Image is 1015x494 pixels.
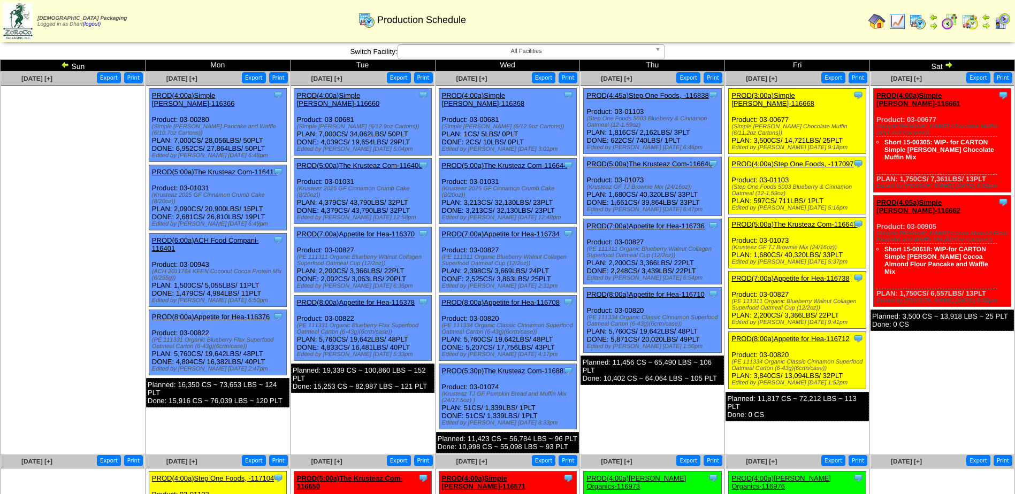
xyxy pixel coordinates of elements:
div: Product: 03-00827 PLAN: 2,398CS / 3,669LBS / 24PLT DONE: 2,525CS / 3,863LBS / 25PLT [439,227,576,292]
a: PROD(4:45a)Step One Foods, -116838 [586,91,708,99]
div: (Simple [PERSON_NAME] Chocolate Muffin (6/11.2oz Cartons)) [731,124,866,136]
div: (Krusteaz GF TJ Brownie Mix (24/16oz)) [586,184,721,190]
div: Edited by [PERSON_NAME] [DATE] 1:50pm [586,343,721,350]
div: Edited by [PERSON_NAME] [DATE] 3:01pm [442,146,576,152]
div: Product: 03-00943 PLAN: 1,500CS / 5,055LBS / 11PLT DONE: 1,479CS / 4,984LBS / 11PLT [149,234,286,307]
img: calendarcustomer.gif [994,13,1011,30]
img: home.gif [868,13,886,30]
img: Tooltip [273,311,284,322]
button: Print [559,72,577,83]
div: Product: 03-00827 PLAN: 2,200CS / 3,366LBS / 22PLT [729,272,866,329]
td: Wed [435,60,580,72]
button: Print [124,455,143,466]
div: Edited by [PERSON_NAME] [DATE] 6:52pm [876,297,1011,304]
img: arrowleft.gif [61,60,70,69]
div: (PE 111311 Organic Blueberry Walnut Collagen Superfood Oatmeal Cup (12/2oz)) [731,298,866,311]
button: Export [532,72,556,83]
button: Print [849,72,867,83]
a: PROD(4:00a)Step One Foods, -117097 [731,160,853,168]
a: PROD(7:00a)Appetite for Hea-116738 [731,274,849,282]
div: Product: 03-01074 PLAN: 51CS / 1,339LBS / 1PLT DONE: 51CS / 1,339LBS / 1PLT [439,364,576,429]
button: Export [966,72,990,83]
a: [DATE] [+] [21,75,52,82]
div: (PE 111331 Organic Blueberry Flax Superfood Oatmeal Carton (6-43g)(6crtn/case)) [297,322,431,335]
button: Print [414,455,433,466]
div: (Krusteaz GF TJ Brownie Mix (24/16oz)) [731,244,866,251]
img: arrowleft.gif [982,13,990,21]
button: Print [704,72,722,83]
div: Edited by [PERSON_NAME] [DATE] 8:33pm [442,420,576,426]
img: arrowright.gif [944,60,953,69]
img: zoroco-logo-small.webp [3,3,33,39]
img: arrowright.gif [929,21,938,30]
button: Print [124,72,143,83]
div: (PE 111311 Organic Blueberry Walnut Collagen Superfood Oatmeal Cup (12/2oz)) [586,246,721,259]
div: Product: 03-00820 PLAN: 3,840CS / 13,094LBS / 32PLT [729,332,866,389]
div: Edited by [PERSON_NAME] [DATE] 6:46pm [586,144,721,151]
a: Short 15-00305: WIP- for CARTON Simple [PERSON_NAME] Chocolate Muffin Mix [884,138,994,161]
div: Edited by [PERSON_NAME] [DATE] 6:47pm [586,206,721,213]
img: Tooltip [418,90,429,101]
a: [DATE] [+] [746,75,777,82]
a: (logout) [83,21,101,27]
a: [DATE] [+] [456,75,487,82]
img: Tooltip [563,160,574,171]
a: Short 15-00618: WIP-for CARTON Simple [PERSON_NAME] Cocoa Almond Flour Pancake and Waffle Mix [884,245,988,275]
span: [DATE] [+] [311,75,342,82]
a: PROD(8:00a)Appetite for Hea-116712 [731,335,849,343]
div: Product: 03-00820 PLAN: 5,760CS / 19,642LBS / 48PLT DONE: 5,871CS / 20,020LBS / 49PLT [584,288,721,353]
img: Tooltip [853,273,864,283]
div: Edited by [PERSON_NAME] [DATE] 6:50pm [152,297,286,304]
a: PROD(5:00a)The Krusteaz Com-116400 [297,161,423,169]
div: Product: 03-00677 PLAN: 1,750CS / 7,361LBS / 13PLT [874,89,1011,192]
a: PROD(8:00a)Appetite for Hea-116378 [297,298,415,306]
div: Edited by [PERSON_NAME] [DATE] 2:47pm [152,366,286,372]
span: Production Schedule [377,14,466,26]
button: Export [676,455,700,466]
button: Print [269,455,288,466]
div: Product: 03-00822 PLAN: 5,760CS / 19,642LBS / 48PLT DONE: 4,804CS / 16,382LBS / 40PLT [149,310,286,375]
div: Product: 03-01073 PLAN: 1,680CS / 40,320LBS / 33PLT DONE: 1,661CS / 39,864LBS / 33PLT [584,157,721,216]
a: [DATE] [+] [166,75,197,82]
a: [DATE] [+] [746,458,777,465]
span: [DATE] [+] [891,75,922,82]
img: Tooltip [708,473,719,483]
td: Tue [290,60,435,72]
img: Tooltip [273,235,284,245]
a: PROD(7:00a)Appetite for Hea-116734 [442,230,560,238]
div: (Krusteaz TJ GF Pumpkin Bread and Muffin Mix (24/17.5oz) ) [442,391,576,404]
div: Edited by [PERSON_NAME] [DATE] 5:04pm [297,146,431,152]
img: Tooltip [853,473,864,483]
td: Fri [725,60,870,72]
div: Product: 03-00681 PLAN: 1CS / 5LBS / 0PLT DONE: 2CS / 10LBS / 0PLT [439,89,576,156]
div: (Simple [PERSON_NAME] Chocolate Muffin (6/11.2oz Cartons)) [876,124,1011,136]
div: Product: 03-00677 PLAN: 3,500CS / 14,721LBS / 25PLT [729,89,866,154]
a: PROD(7:00a)Appetite for Hea-116370 [297,230,415,238]
div: Planned: 3,500 CS ~ 13,918 LBS ~ 25 PLT Done: 0 CS [871,310,1014,331]
a: PROD(7:00a)Appetite for Hea-116736 [586,222,704,230]
div: Planned: 19,339 CS ~ 100,860 LBS ~ 152 PLT Done: 15,253 CS ~ 82,987 LBS ~ 121 PLT [291,364,434,393]
div: (Step One Foods 5003 Blueberry & Cinnamon Oatmeal (12-1.59oz) [731,184,866,197]
button: Export [821,455,845,466]
img: Tooltip [998,197,1009,207]
button: Export [97,455,121,466]
div: Product: 03-01031 PLAN: 3,213CS / 32,130LBS / 23PLT DONE: 3,213CS / 32,130LBS / 23PLT [439,159,576,224]
a: PROD(6:00a)ACH Food Compani-116401 [152,236,258,252]
img: Tooltip [563,90,574,101]
span: [DATE] [+] [601,458,632,465]
span: [DATE] [+] [21,458,52,465]
img: Tooltip [273,166,284,177]
a: PROD(5:00a)The Krusteaz Com-116644 [442,161,568,169]
div: Edited by [PERSON_NAME] [DATE] 1:52pm [731,380,866,386]
img: Tooltip [418,160,429,171]
div: Edited by [PERSON_NAME] [DATE] 12:48pm [442,214,576,221]
div: Edited by [PERSON_NAME] [DATE] 12:58pm [297,214,431,221]
span: Logged in as Dhart [37,16,127,27]
a: [DATE] [+] [456,458,487,465]
div: (Krusteaz 2025 GF Cinnamon Crumb Cake (8/20oz)) [442,186,576,198]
